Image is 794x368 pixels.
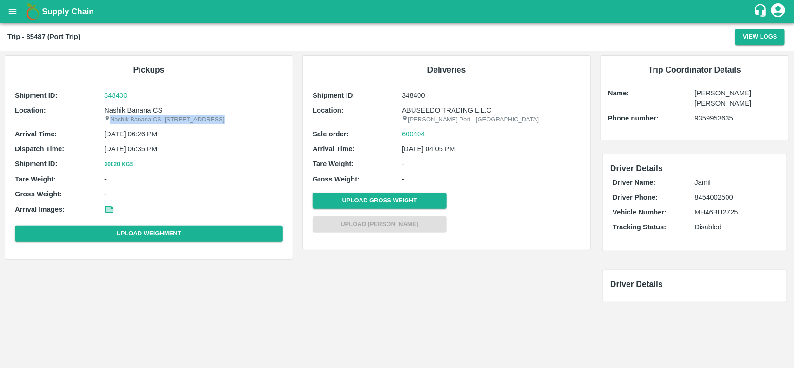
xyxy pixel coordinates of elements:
p: [DATE] 04:05 PM [402,144,580,154]
b: Shipment ID: [15,160,58,167]
button: Upload Gross Weight [313,193,447,209]
span: Driver Details [610,164,663,173]
b: Dispatch Time: [15,145,64,153]
b: Tracking Status: [613,223,666,231]
b: Trip - 85487 (Port Trip) [7,33,80,40]
p: Nashik Banana CS [104,105,283,115]
div: customer-support [754,3,770,20]
b: Location: [15,107,46,114]
h6: Trip Coordinator Details [608,63,781,76]
p: - [402,174,580,184]
b: Tare Weight: [15,175,56,183]
button: open drawer [2,1,23,22]
p: Jamil [695,177,777,187]
a: 600404 [402,129,425,139]
span: Driver Details [610,280,663,289]
b: Location: [313,107,344,114]
p: 9359953635 [695,113,781,123]
button: View Logs [735,29,785,45]
p: Disabled [695,222,777,232]
p: - [104,174,283,184]
b: Driver Phone: [613,194,658,201]
b: Arrival Images: [15,206,65,213]
img: logo [23,2,42,21]
b: Name: [608,89,629,97]
div: account of current user [770,2,787,21]
p: MH46BU2725 [695,207,777,217]
b: Supply Chain [42,7,94,16]
button: Upload Weighment [15,226,283,242]
p: 348400 [402,90,580,100]
b: Vehicle Number: [613,208,667,216]
p: [PERSON_NAME] Port - [GEOGRAPHIC_DATA] [402,115,580,124]
p: [PERSON_NAME] [PERSON_NAME] [695,88,781,109]
p: 8454002500 [695,192,777,202]
b: Driver Name: [613,179,655,186]
a: 348400 [104,90,283,100]
p: [DATE] 06:26 PM [104,129,283,139]
b: Sale order: [313,130,349,138]
h6: Deliveries [310,63,583,76]
b: Gross Weight: [313,175,360,183]
p: - [104,189,283,199]
b: Phone number: [608,114,659,122]
p: ABUSEEDO TRADING L.L.C [402,105,580,115]
p: Nashik Banana CS, [STREET_ADDRESS] [104,115,283,124]
b: Shipment ID: [313,92,355,99]
a: Supply Chain [42,5,754,18]
b: Tare Weight: [313,160,354,167]
b: Shipment ID: [15,92,58,99]
b: Arrival Time: [15,130,57,138]
button: 20020 Kgs [104,160,134,169]
h6: Pickups [13,63,285,76]
p: - [402,159,580,169]
b: Arrival Time: [313,145,354,153]
b: Gross Weight: [15,190,62,198]
p: [DATE] 06:35 PM [104,144,283,154]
